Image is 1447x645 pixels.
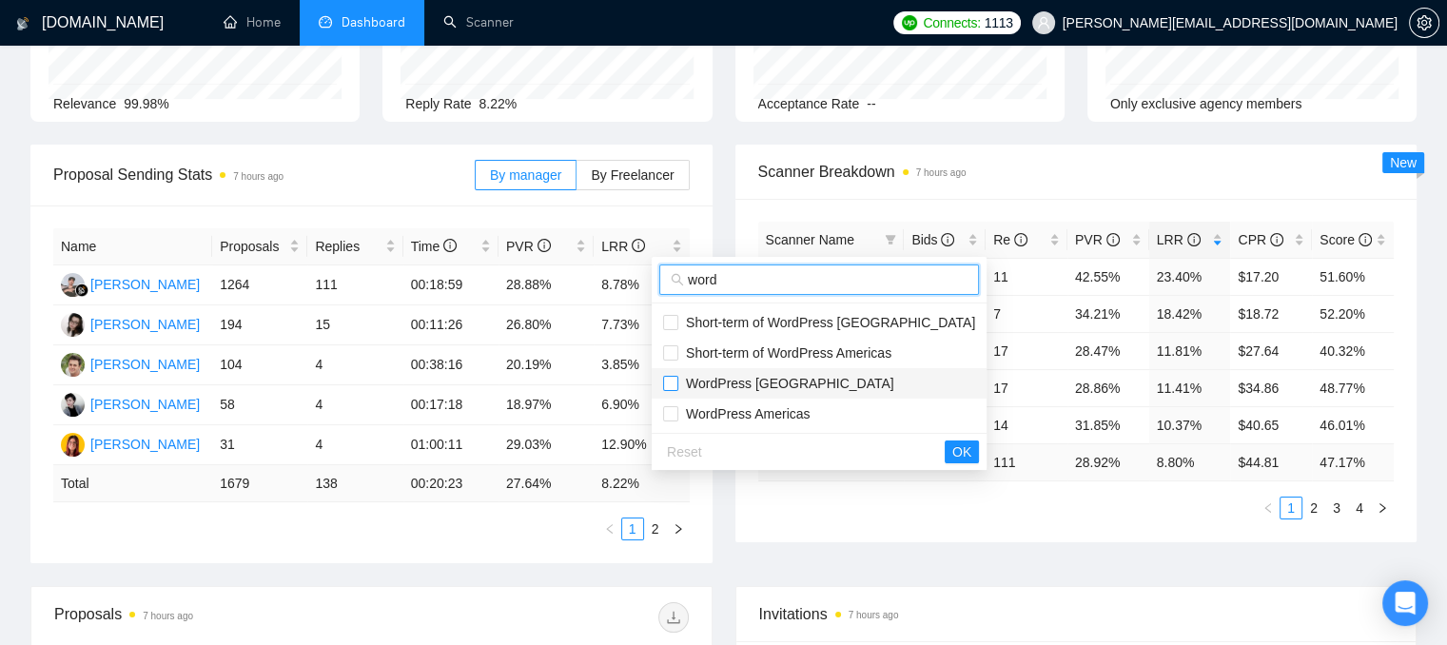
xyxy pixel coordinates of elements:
[1187,233,1201,246] span: info-circle
[881,225,900,254] span: filter
[598,518,621,540] li: Previous Page
[659,440,710,463] button: Reset
[1382,580,1428,626] div: Open Intercom Messenger
[1410,15,1438,30] span: setting
[1230,406,1312,443] td: $40.65
[1067,332,1149,369] td: 28.47%
[986,406,1067,443] td: 14
[506,239,551,254] span: PVR
[443,14,514,30] a: searchScanner
[405,96,471,111] span: Reply Rate
[61,313,85,337] img: PK
[143,611,193,621] time: 7 hours ago
[307,265,402,305] td: 111
[1371,497,1394,519] li: Next Page
[591,167,674,183] span: By Freelancer
[90,434,200,455] div: [PERSON_NAME]
[212,465,307,502] td: 1679
[849,610,899,620] time: 7 hours ago
[1230,332,1312,369] td: $27.64
[1238,232,1282,247] span: CPR
[1149,369,1231,406] td: 11.41%
[621,518,644,540] li: 1
[945,440,979,463] button: OK
[61,276,200,291] a: RF[PERSON_NAME]
[53,163,475,186] span: Proposal Sending Stats
[124,96,168,111] span: 99.98%
[1312,332,1394,369] td: 40.32%
[90,274,200,295] div: [PERSON_NAME]
[61,273,85,297] img: RF
[645,518,666,539] a: 2
[632,239,645,252] span: info-circle
[403,385,499,425] td: 00:17:18
[538,239,551,252] span: info-circle
[403,465,499,502] td: 00:20:23
[1312,295,1394,332] td: 52.20%
[1149,443,1231,480] td: 8.80 %
[941,233,954,246] span: info-circle
[307,345,402,385] td: 4
[61,436,200,451] a: AK[PERSON_NAME]
[1230,369,1312,406] td: $34.86
[1262,502,1274,514] span: left
[916,167,967,178] time: 7 hours ago
[1067,295,1149,332] td: 34.21%
[403,345,499,385] td: 00:38:16
[923,12,980,33] span: Connects:
[1270,233,1283,246] span: info-circle
[212,385,307,425] td: 58
[1409,15,1439,30] a: setting
[622,518,643,539] a: 1
[54,602,371,633] div: Proposals
[1325,497,1348,519] li: 3
[307,425,402,465] td: 4
[1149,406,1231,443] td: 10.37%
[319,15,332,29] span: dashboard
[758,160,1395,184] span: Scanner Breakdown
[594,465,689,502] td: 8.22 %
[53,96,116,111] span: Relevance
[594,305,689,345] td: 7.73%
[479,96,518,111] span: 8.22%
[986,295,1067,332] td: 7
[307,465,402,502] td: 138
[667,518,690,540] button: right
[499,345,594,385] td: 20.19%
[75,283,88,297] img: gigradar-bm.png
[678,345,891,361] span: Short-term of WordPress Americas
[499,305,594,345] td: 26.80%
[307,228,402,265] th: Replies
[986,258,1067,295] td: 11
[766,232,854,247] span: Scanner Name
[678,376,894,391] span: WordPress [GEOGRAPHIC_DATA]
[1390,155,1417,170] span: New
[1281,498,1301,518] a: 1
[403,425,499,465] td: 01:00:11
[212,228,307,265] th: Proposals
[885,234,896,245] span: filter
[1230,443,1312,480] td: $ 44.81
[1110,96,1302,111] span: Only exclusive agency members
[678,315,975,330] span: Short-term of WordPress [GEOGRAPHIC_DATA]
[993,232,1027,247] span: Re
[490,167,561,183] span: By manager
[212,305,307,345] td: 194
[1106,233,1120,246] span: info-circle
[1067,369,1149,406] td: 28.86%
[1312,406,1394,443] td: 46.01%
[61,433,85,457] img: AK
[1377,502,1388,514] span: right
[673,523,684,535] span: right
[61,353,85,377] img: MF
[867,96,875,111] span: --
[443,239,457,252] span: info-circle
[1014,233,1027,246] span: info-circle
[601,239,645,254] span: LRR
[985,12,1013,33] span: 1113
[671,273,684,286] span: search
[667,518,690,540] li: Next Page
[594,385,689,425] td: 6.90%
[1359,233,1372,246] span: info-circle
[212,345,307,385] td: 104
